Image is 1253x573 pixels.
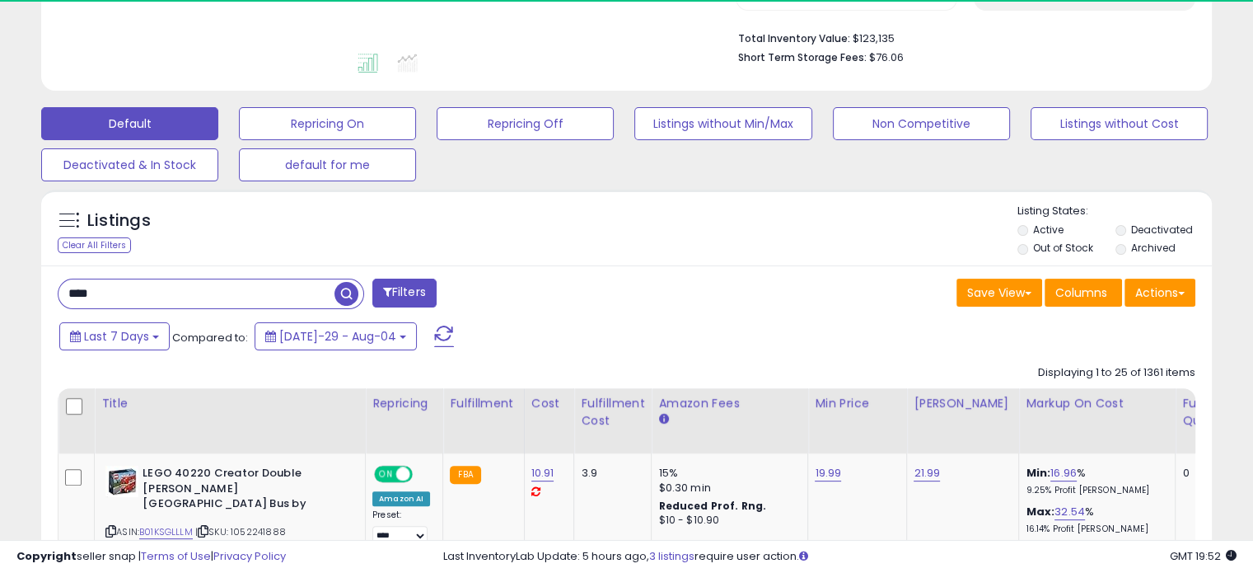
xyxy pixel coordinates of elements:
[376,467,396,481] span: ON
[1054,504,1085,520] a: 32.54
[255,322,417,350] button: [DATE]-29 - Aug-04
[41,148,218,181] button: Deactivated & In Stock
[956,279,1042,307] button: Save View
[658,395,801,412] div: Amazon Fees
[279,328,396,345] span: [DATE]-29 - Aug-04
[1182,395,1239,430] div: Fulfillable Quantity
[1026,504,1054,519] b: Max:
[239,107,416,140] button: Repricing On
[213,548,286,564] a: Privacy Policy
[1026,485,1162,496] p: 9.25% Profit [PERSON_NAME]
[658,466,795,481] div: 15%
[105,466,138,497] img: 51sjj8v8VkL._SL40_.jpg
[649,548,694,564] a: 3 listings
[1170,548,1237,564] span: 2025-08-12 19:52 GMT
[658,514,795,528] div: $10 - $10.90
[1038,365,1195,381] div: Displaying 1 to 25 of 1361 items
[1026,465,1050,481] b: Min:
[738,27,1183,47] li: $123,135
[1031,107,1208,140] button: Listings without Cost
[914,465,940,481] a: 21.99
[581,466,638,481] div: 3.9
[101,395,358,412] div: Title
[658,499,766,513] b: Reduced Prof. Rng.
[239,148,416,181] button: default for me
[58,237,131,253] div: Clear All Filters
[869,49,904,65] span: $76.06
[914,395,1012,412] div: [PERSON_NAME]
[87,209,151,232] h5: Listings
[658,481,795,496] div: $0.30 min
[658,412,668,427] small: Amazon Fees.
[738,31,850,45] b: Total Inventory Value:
[1045,279,1122,307] button: Columns
[450,466,480,484] small: FBA
[815,465,841,481] a: 19.99
[738,50,867,64] b: Short Term Storage Fees:
[1019,388,1176,453] th: The percentage added to the cost of goods (COGS) that forms the calculator for Min & Max prices.
[634,107,811,140] button: Listings without Min/Max
[1182,466,1233,481] div: 0
[372,510,430,547] div: Preset:
[84,328,149,345] span: Last 7 Days
[1033,241,1093,255] label: Out of Stock
[141,548,211,564] a: Terms of Use
[1026,395,1168,412] div: Markup on Cost
[372,491,430,506] div: Amazon AI
[172,330,248,345] span: Compared to:
[1055,284,1107,301] span: Columns
[41,107,218,140] button: Default
[16,548,77,564] strong: Copyright
[143,466,343,516] b: LEGO 40220 Creator Double [PERSON_NAME] [GEOGRAPHIC_DATA] Bus by
[1124,279,1195,307] button: Actions
[1026,505,1162,535] div: %
[531,465,554,481] a: 10.91
[1130,241,1175,255] label: Archived
[16,549,286,565] div: seller snap | |
[581,395,644,430] div: Fulfillment Cost
[59,322,170,350] button: Last 7 Days
[833,107,1010,140] button: Non Competitive
[410,467,437,481] span: OFF
[1026,466,1162,496] div: %
[815,395,900,412] div: Min Price
[1033,223,1064,237] label: Active
[443,549,1237,565] div: Last InventoryLab Update: 5 hours ago, require user action.
[450,395,517,412] div: Fulfillment
[372,279,437,308] button: Filters
[372,395,436,412] div: Repricing
[1050,465,1077,481] a: 16.96
[1017,204,1212,219] p: Listing States:
[1026,524,1162,535] p: 16.14% Profit [PERSON_NAME]
[437,107,614,140] button: Repricing Off
[531,395,568,412] div: Cost
[1130,223,1192,237] label: Deactivated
